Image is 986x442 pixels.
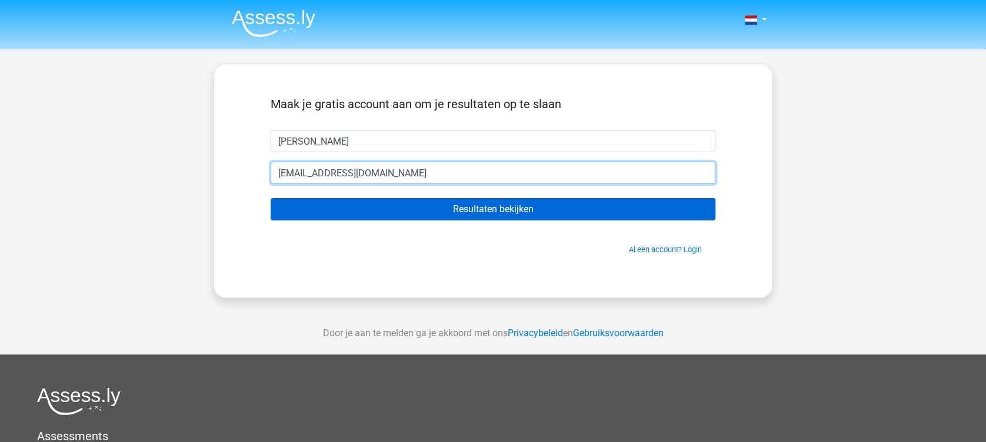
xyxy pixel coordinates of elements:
input: Email [271,162,715,184]
a: Al een account? Login [629,245,702,254]
img: Assessly logo [37,387,121,415]
input: Voornaam [271,130,715,152]
h5: Maak je gratis account aan om je resultaten op te slaan [271,97,715,111]
img: Assessly [232,9,315,37]
a: Privacybeleid [508,327,563,339]
input: Resultaten bekijken [271,198,715,220]
a: Gebruiksvoorwaarden [573,327,664,339]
